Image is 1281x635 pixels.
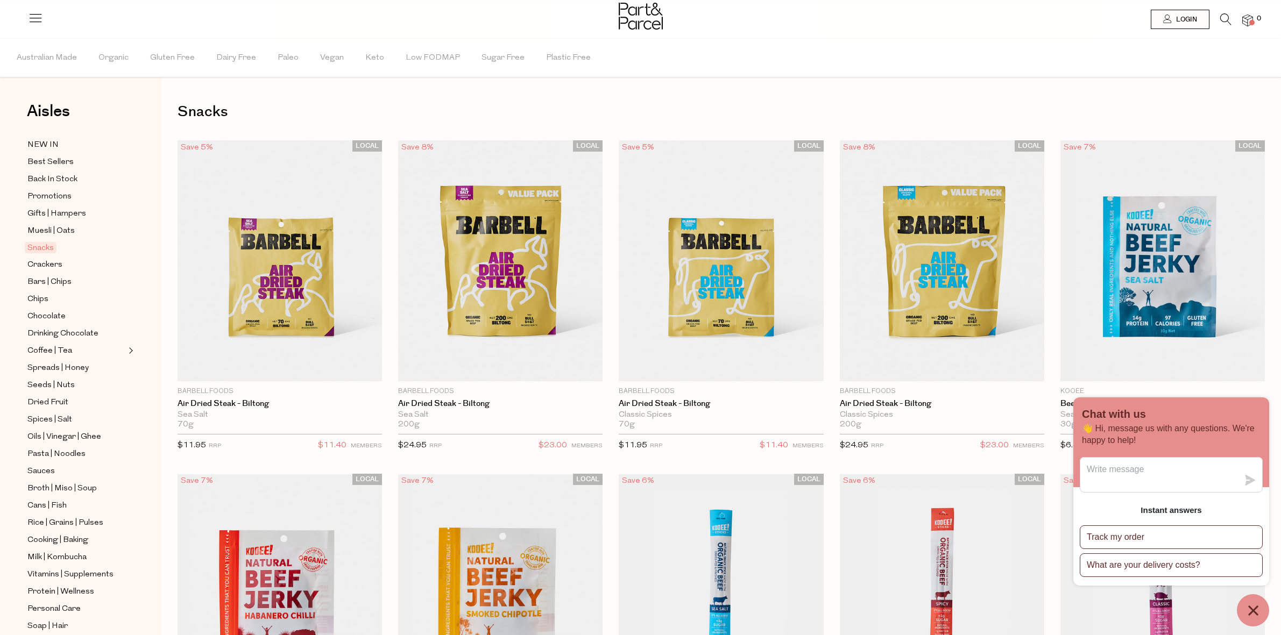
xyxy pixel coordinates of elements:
[178,140,382,381] img: Air Dried Steak - Biltong
[1060,441,1084,450] span: $6.45
[27,585,125,598] a: Protein | Wellness
[27,620,68,633] span: Soap | Hair
[27,310,125,323] a: Chocolate
[27,413,125,426] a: Spices | Salt
[398,441,427,450] span: $24.95
[27,430,125,444] a: Oils | Vinegar | Ghee
[150,39,195,77] span: Gluten Free
[619,140,823,381] img: Air Dried Steak - Biltong
[619,420,635,430] span: 70g
[27,292,125,306] a: Chips
[27,431,101,444] span: Oils | Vinegar | Ghee
[398,140,603,381] img: Air Dried Steak - Biltong
[27,190,72,203] span: Promotions
[980,439,1009,453] span: $23.00
[27,155,125,169] a: Best Sellers
[650,443,662,449] small: RRP
[840,140,879,155] div: Save 8%
[619,441,647,450] span: $11.95
[351,443,382,449] small: MEMBERS
[840,410,1044,420] div: Classic Spices
[178,441,206,450] span: $11.95
[1015,140,1044,152] span: LOCAL
[27,448,86,461] span: Pasta | Noodles
[27,586,94,598] span: Protein | Wellness
[840,387,1044,396] p: Barbell Foods
[27,138,125,152] a: NEW IN
[398,399,603,409] a: Air Dried Steak - Biltong
[398,420,420,430] span: 200g
[1060,474,1099,488] div: Save 6%
[573,140,603,152] span: LOCAL
[539,439,567,453] span: $23.00
[794,474,824,485] span: LOCAL
[27,602,125,616] a: Personal Care
[1173,15,1197,24] span: Login
[1060,387,1265,396] p: KOOEE
[619,410,823,420] div: Classic Spices
[619,3,663,30] img: Part&Parcel
[178,410,382,420] div: Sea Salt
[27,99,70,123] span: Aisles
[318,439,346,453] span: $11.40
[1013,443,1044,449] small: MEMBERS
[27,208,86,220] span: Gifts | Hampers
[27,276,72,289] span: Bars | Chips
[27,173,77,186] span: Back In Stock
[17,39,77,77] span: Australian Made
[398,474,437,488] div: Save 7%
[27,482,125,495] a: Broth | Miso | Soup
[27,207,125,220] a: Gifts | Hampers
[27,551,87,564] span: Milk | Kombucha
[27,533,125,547] a: Cooking | Baking
[1235,140,1265,152] span: LOCAL
[27,379,75,392] span: Seeds | Nuts
[406,39,460,77] span: Low FODMAP
[320,39,344,77] span: Vegan
[27,447,125,461] a: Pasta | Noodles
[794,140,824,152] span: LOCAL
[571,443,603,449] small: MEMBERS
[1015,474,1044,485] span: LOCAL
[546,39,591,77] span: Plastic Free
[27,465,55,478] span: Sauces
[27,362,89,375] span: Spreads | Honey
[429,443,442,449] small: RRP
[27,396,68,409] span: Dried Fruit
[209,443,221,449] small: RRP
[178,399,382,409] a: Air Dried Steak - Biltong
[1060,399,1265,409] a: Beef Jerky
[27,259,62,272] span: Crackers
[27,345,72,358] span: Coffee | Tea
[27,258,125,272] a: Crackers
[27,225,75,238] span: Muesli | Oats
[27,173,125,186] a: Back In Stock
[27,482,97,495] span: Broth | Miso | Soup
[1060,420,1077,430] span: 30g
[840,441,868,450] span: $24.95
[1060,140,1099,155] div: Save 7%
[27,310,66,323] span: Chocolate
[27,396,125,409] a: Dried Fruit
[27,551,125,564] a: Milk | Kombucha
[27,379,125,392] a: Seeds | Nuts
[27,139,59,152] span: NEW IN
[27,517,103,530] span: Rice | Grains | Pulses
[398,387,603,396] p: Barbell Foods
[619,399,823,409] a: Air Dried Steak - Biltong
[27,327,98,340] span: Drinking Chocolate
[27,499,125,512] a: Cans | Fish
[619,474,657,488] div: Save 6%
[1060,140,1265,381] img: Beef Jerky
[27,344,125,358] a: Coffee | Tea
[1151,10,1209,29] a: Login
[27,361,125,375] a: Spreads | Honey
[871,443,883,449] small: RRP
[27,190,125,203] a: Promotions
[398,410,603,420] div: Sea Salt
[840,420,861,430] span: 200g
[178,420,194,430] span: 70g
[27,516,125,530] a: Rice | Grains | Pulses
[792,443,824,449] small: MEMBERS
[482,39,525,77] span: Sugar Free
